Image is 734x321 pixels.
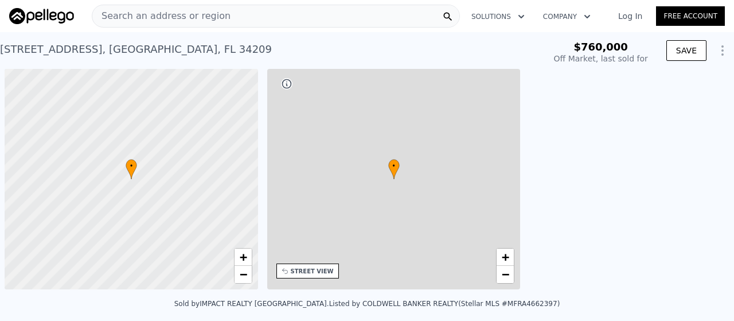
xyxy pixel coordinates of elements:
span: + [502,250,509,264]
div: • [388,159,400,179]
span: • [388,161,400,171]
button: Solutions [462,6,534,27]
div: STREET VIEW [291,267,334,276]
img: Pellego [9,8,74,24]
button: Company [534,6,600,27]
button: SAVE [666,40,706,61]
a: Zoom out [497,266,514,283]
span: Search an address or region [92,9,231,23]
a: Free Account [656,6,725,26]
span: + [239,250,247,264]
div: Listed by COLDWELL BANKER REALTY (Stellar MLS #MFRA4662397) [329,300,560,308]
span: $760,000 [573,41,628,53]
button: Show Options [711,39,734,62]
div: • [126,159,137,179]
a: Zoom out [235,266,252,283]
div: Sold by IMPACT REALTY [GEOGRAPHIC_DATA] . [174,300,329,308]
span: • [126,161,137,171]
a: Log In [604,10,656,22]
a: Zoom in [235,249,252,266]
span: − [239,267,247,281]
span: − [502,267,509,281]
div: Off Market, last sold for [554,53,648,64]
a: Zoom in [497,249,514,266]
